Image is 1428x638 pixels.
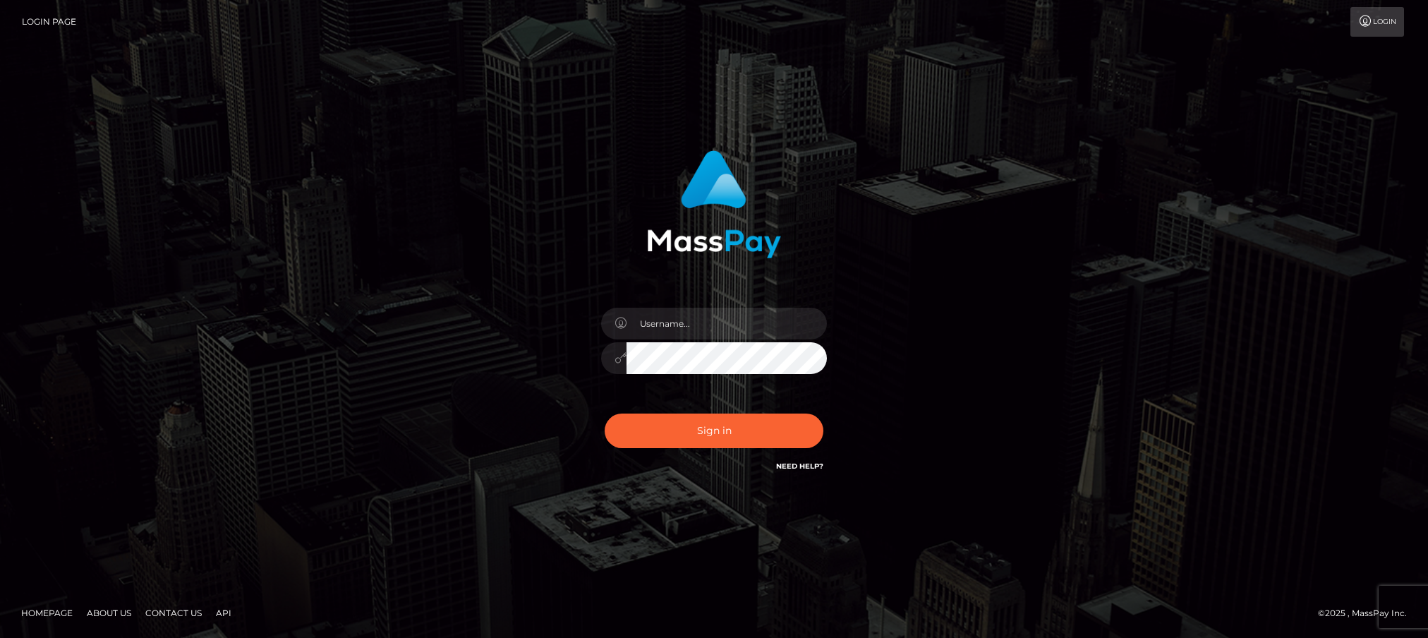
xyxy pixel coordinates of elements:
[81,602,137,624] a: About Us
[16,602,78,624] a: Homepage
[1350,7,1404,37] a: Login
[140,602,207,624] a: Contact Us
[627,308,827,339] input: Username...
[210,602,237,624] a: API
[776,462,823,471] a: Need Help?
[1318,606,1417,621] div: © 2025 , MassPay Inc.
[22,7,76,37] a: Login Page
[605,414,823,448] button: Sign in
[647,150,781,258] img: MassPay Login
